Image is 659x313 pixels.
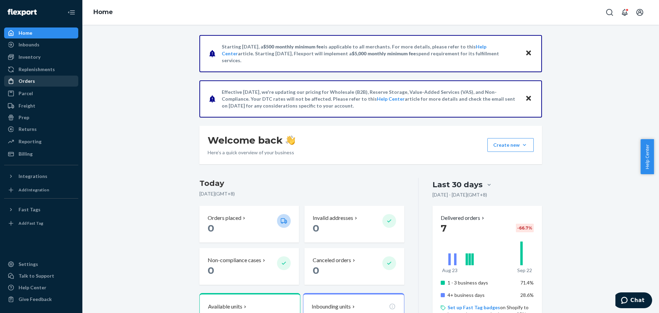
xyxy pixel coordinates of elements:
div: Orders [19,78,35,85]
div: Add Integration [19,187,49,193]
div: Prep [19,114,29,121]
p: Effective [DATE], we're updating our pricing for Wholesale (B2B), Reserve Storage, Value-Added Se... [222,89,519,109]
a: Home [93,8,113,16]
button: Integrations [4,171,78,182]
h3: Today [199,178,404,189]
a: Parcel [4,88,78,99]
button: Fast Tags [4,204,78,215]
h1: Welcome back [208,134,295,146]
div: Help Center [19,284,46,291]
div: Integrations [19,173,47,180]
a: Returns [4,124,78,135]
span: 28.6% [520,292,534,298]
div: Last 30 days [432,179,483,190]
a: Prep [4,112,78,123]
div: Settings [19,261,38,268]
a: Replenishments [4,64,78,75]
p: 4+ business days [448,292,515,299]
button: Open notifications [618,5,632,19]
div: Replenishments [19,66,55,73]
button: Close [524,94,533,104]
button: Non-compliance cases 0 [199,248,299,285]
div: Reporting [19,138,42,145]
span: $5,000 monthly minimum fee [352,51,416,56]
p: [DATE] ( GMT+8 ) [199,190,404,197]
button: Delivered orders [441,214,486,222]
p: Invalid addresses [313,214,353,222]
div: Talk to Support [19,272,54,279]
button: Orders placed 0 [199,206,299,243]
div: Freight [19,102,35,109]
p: Here’s a quick overview of your business [208,149,295,156]
div: Billing [19,150,33,157]
ol: breadcrumbs [88,2,118,22]
span: 0 [208,265,214,276]
button: Invalid addresses 0 [304,206,404,243]
a: Inventory [4,52,78,63]
p: Orders placed [208,214,241,222]
button: Open account menu [633,5,647,19]
div: Add Fast Tag [19,220,43,226]
a: Inbounds [4,39,78,50]
img: hand-wave emoji [286,135,295,145]
a: Reporting [4,136,78,147]
p: 1 - 3 business days [448,279,515,286]
span: 7 [441,222,447,234]
button: Canceled orders 0 [304,248,404,285]
div: Home [19,30,32,36]
span: 71.4% [520,280,534,286]
div: -66.7 % [516,224,534,232]
a: Set up Fast Tag badges [448,304,500,310]
button: Help Center [640,139,654,174]
p: Non-compliance cases [208,256,261,264]
button: Open Search Box [603,5,616,19]
span: $500 monthly minimum fee [263,44,324,49]
a: Home [4,27,78,38]
span: 0 [208,222,214,234]
a: Help Center [377,96,405,102]
a: Freight [4,100,78,111]
div: Inbounds [19,41,39,48]
a: Orders [4,76,78,87]
img: Flexport logo [8,9,37,16]
div: Parcel [19,90,33,97]
p: Inbounding units [312,303,351,311]
button: Close Navigation [65,5,78,19]
iframe: Opens a widget where you can chat to one of our agents [615,292,652,310]
button: Create new [487,138,534,152]
p: [DATE] - [DATE] ( GMT+8 ) [432,191,487,198]
div: Fast Tags [19,206,41,213]
span: 0 [313,222,319,234]
div: Give Feedback [19,296,52,303]
a: Billing [4,148,78,159]
a: Add Fast Tag [4,218,78,229]
button: Give Feedback [4,294,78,305]
a: Settings [4,259,78,270]
p: Available units [208,303,242,311]
button: Talk to Support [4,270,78,281]
p: Sep 22 [517,267,532,274]
a: Help Center [4,282,78,293]
p: Starting [DATE], a is applicable to all merchants. For more details, please refer to this article... [222,43,519,64]
button: Close [524,48,533,58]
a: Add Integration [4,185,78,195]
p: Aug 23 [442,267,458,274]
div: Returns [19,126,37,133]
div: Inventory [19,54,41,60]
p: Canceled orders [313,256,351,264]
span: 0 [313,265,319,276]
